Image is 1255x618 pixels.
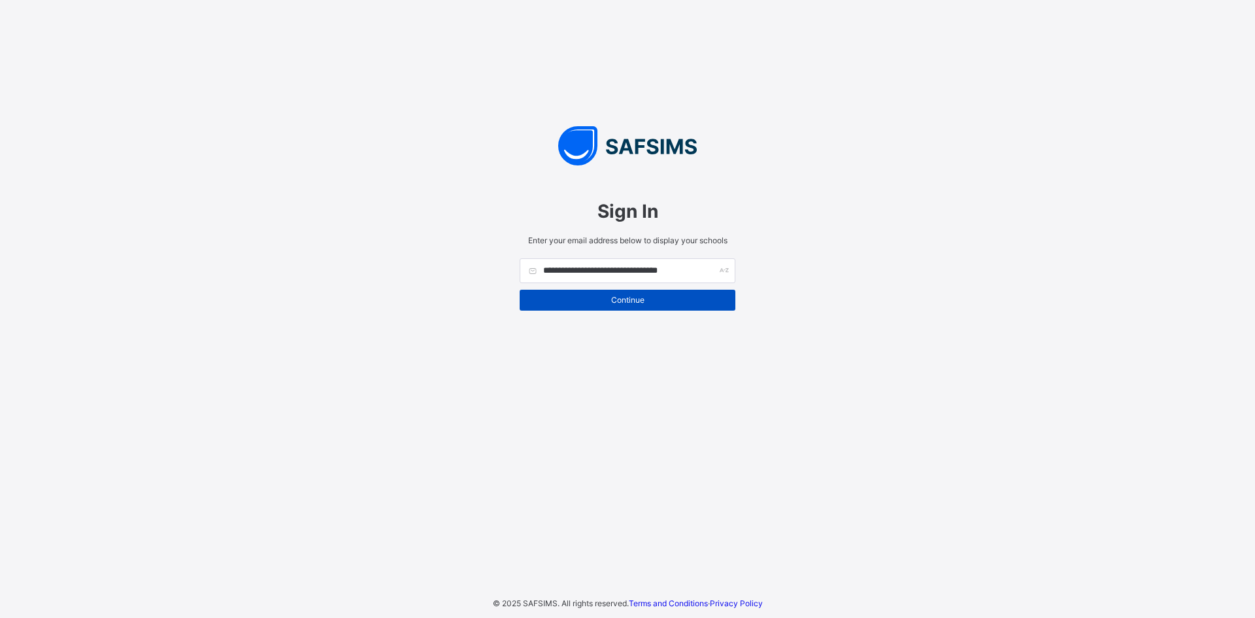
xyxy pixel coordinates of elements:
[710,598,763,608] a: Privacy Policy
[507,126,748,165] img: SAFSIMS Logo
[520,235,735,245] span: Enter your email address below to display your schools
[629,598,708,608] a: Terms and Conditions
[529,295,726,305] span: Continue
[520,200,735,222] span: Sign In
[629,598,763,608] span: ·
[493,598,629,608] span: © 2025 SAFSIMS. All rights reserved.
